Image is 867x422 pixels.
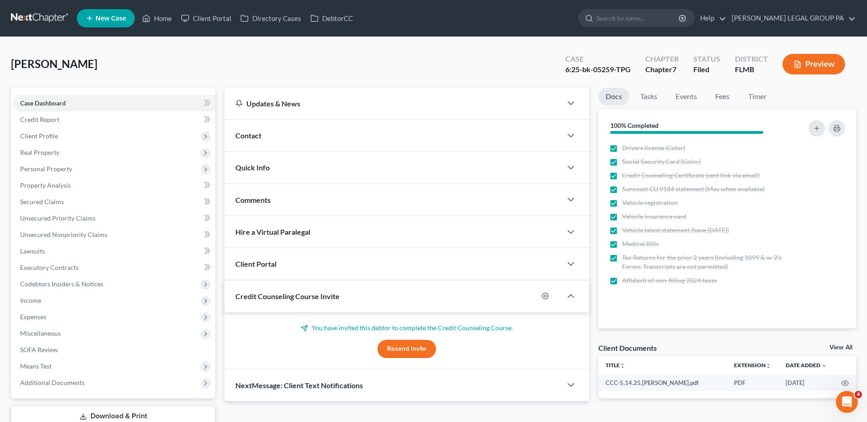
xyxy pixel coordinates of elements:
[622,239,659,248] span: Medical Bills
[735,64,768,75] div: FLMB
[645,64,679,75] div: Chapter
[696,10,726,26] a: Help
[235,163,270,172] span: Quick Info
[766,363,771,369] i: unfold_more
[235,131,261,140] span: Contact
[306,10,357,26] a: DebtorCC
[20,214,96,222] span: Unsecured Priority Claims
[20,313,46,321] span: Expenses
[782,54,845,74] button: Preview
[13,210,215,227] a: Unsecured Priority Claims
[20,247,45,255] span: Lawsuits
[598,375,727,391] td: CCC-5.14.25.[PERSON_NAME].pdf
[693,54,720,64] div: Status
[20,362,52,370] span: Means Test
[11,57,97,70] span: [PERSON_NAME]
[20,346,58,353] span: SOFA Review
[20,329,61,337] span: Miscellaneous
[622,226,729,235] span: Vehicle latest statement (have [DATE])
[13,194,215,210] a: Secured Claims
[836,391,858,413] iframe: Intercom live chat
[622,198,678,207] span: Vehicle registration
[20,148,59,156] span: Real Property
[693,64,720,75] div: Filed
[735,54,768,64] div: District
[378,340,436,358] button: Resend Invite
[596,10,680,26] input: Search by name...
[778,375,834,391] td: [DATE]
[138,10,176,26] a: Home
[20,198,64,206] span: Secured Claims
[235,323,578,332] p: You have invited this debtor to complete the Credit Counseling Course.
[20,99,66,107] span: Case Dashboard
[20,165,72,173] span: Personal Property
[20,181,71,189] span: Property Analysis
[13,111,215,128] a: Credit Report
[622,143,685,153] span: Drivers license (Color)
[672,65,676,74] span: 7
[96,15,126,22] span: New Case
[855,391,862,398] span: 4
[727,10,856,26] a: [PERSON_NAME] LEGAL GROUP PA
[13,95,215,111] a: Case Dashboard
[235,99,551,108] div: Updates & News
[708,88,737,105] a: Fees
[622,185,765,194] span: Suncoast CU 9184 statement (May when available)
[830,344,852,351] a: View All
[734,362,771,369] a: Extensionunfold_more
[13,243,215,259] a: Lawsuits
[565,64,631,75] div: 6:25-bk-05259-TPG
[622,212,686,221] span: Vehicle insurance card
[235,195,271,204] span: Comments
[20,132,58,140] span: Client Profile
[235,259,277,268] span: Client Portal
[598,88,629,105] a: Docs
[565,54,631,64] div: Case
[610,121,659,129] strong: 100% Completed
[20,116,59,123] span: Credit Report
[235,381,363,390] span: NextMessage: Client Text Notifications
[13,259,215,276] a: Executory Contracts
[13,227,215,243] a: Unsecured Nonpriority Claims
[622,253,784,271] span: Tax Returns for the prior 2 years (Including 1099 & w-2's Forms. Transcripts are not permitted)
[622,171,760,180] span: Credit Counseling Certificate (sent link via email)
[741,88,774,105] a: Timer
[235,292,340,301] span: Credit Counseling Course Invite
[633,88,665,105] a: Tasks
[20,296,41,304] span: Income
[598,343,657,353] div: Client Documents
[20,379,85,386] span: Additional Documents
[786,362,827,369] a: Date Added expand_more
[645,54,679,64] div: Chapter
[20,264,79,271] span: Executory Contracts
[236,10,306,26] a: Directory Cases
[727,375,778,391] td: PDF
[620,363,625,369] i: unfold_more
[622,157,701,166] span: Social Security Card (Color)
[821,363,827,369] i: expand_more
[20,231,107,238] span: Unsecured Nonpriority Claims
[668,88,704,105] a: Events
[176,10,236,26] a: Client Portal
[20,280,103,288] span: Codebtors Insiders & Notices
[622,276,717,285] span: Affidavit of non-filling 2024 taxes
[235,227,310,236] span: Hire a Virtual Paralegal
[13,342,215,358] a: SOFA Review
[606,362,625,369] a: Titleunfold_more
[13,177,215,194] a: Property Analysis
